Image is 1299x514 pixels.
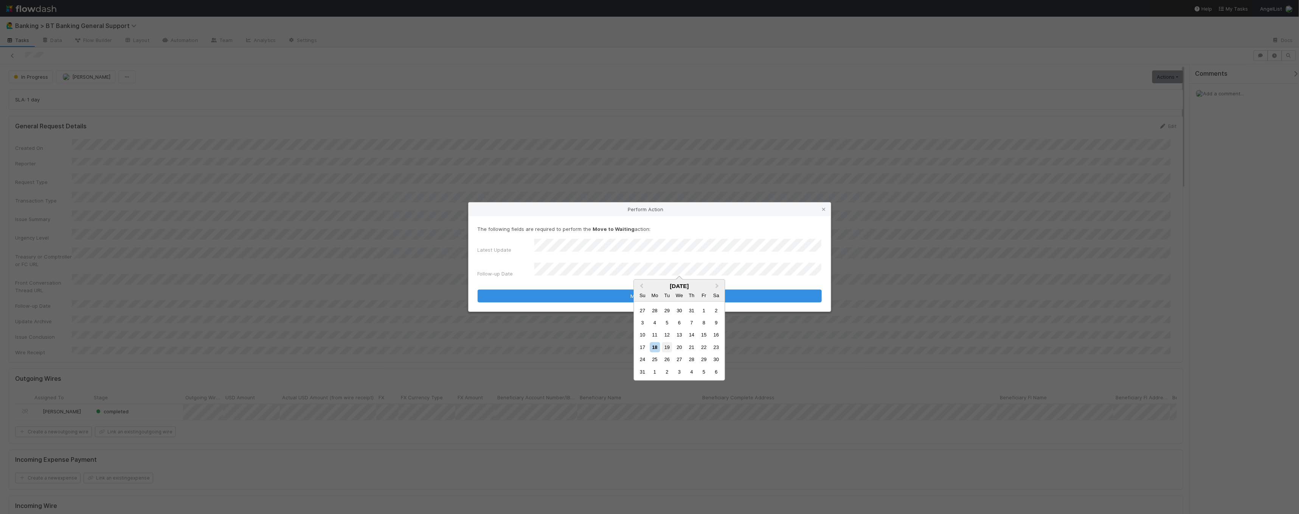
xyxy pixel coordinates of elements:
button: Move to Waiting [478,290,822,302]
div: Choose Saturday, August 2nd, 2025 [711,305,721,315]
div: Choose Saturday, August 16th, 2025 [711,330,721,340]
div: Perform Action [469,202,831,216]
div: Month August, 2025 [636,304,722,378]
div: Choose Sunday, August 3rd, 2025 [638,318,648,328]
div: Choose Tuesday, July 29th, 2025 [662,305,672,315]
div: Choose Wednesday, September 3rd, 2025 [674,367,684,377]
div: Choose Thursday, August 14th, 2025 [686,330,697,340]
div: Wednesday [674,290,684,300]
div: Choose Sunday, July 27th, 2025 [638,305,648,315]
div: Thursday [686,290,697,300]
button: Next Month [712,280,724,293]
div: Choose Monday, August 18th, 2025 [650,342,660,352]
div: Choose Monday, August 4th, 2025 [650,318,660,328]
label: Latest Update [478,246,512,254]
div: Choose Monday, August 25th, 2025 [650,354,660,364]
div: Choose Tuesday, September 2nd, 2025 [662,367,672,377]
label: Follow-up Date [478,270,513,277]
div: Tuesday [662,290,672,300]
div: Choose Tuesday, August 26th, 2025 [662,354,672,364]
button: Previous Month [635,280,647,293]
div: Choose Friday, August 29th, 2025 [699,354,709,364]
div: Choose Monday, July 28th, 2025 [650,305,660,315]
div: Choose Date [634,279,725,381]
div: Choose Thursday, August 28th, 2025 [686,354,697,364]
div: Choose Thursday, September 4th, 2025 [686,367,697,377]
div: Choose Saturday, September 6th, 2025 [711,367,721,377]
div: Sunday [638,290,648,300]
div: Choose Wednesday, August 27th, 2025 [674,354,684,364]
div: Choose Friday, August 15th, 2025 [699,330,709,340]
div: Choose Tuesday, August 5th, 2025 [662,318,672,328]
div: Choose Tuesday, August 19th, 2025 [662,342,672,352]
div: Choose Friday, August 8th, 2025 [699,318,709,328]
div: Choose Monday, August 11th, 2025 [650,330,660,340]
div: Choose Monday, September 1st, 2025 [650,367,660,377]
div: Choose Wednesday, August 13th, 2025 [674,330,684,340]
div: Choose Sunday, August 10th, 2025 [638,330,648,340]
div: Choose Sunday, August 31st, 2025 [638,367,648,377]
div: Choose Tuesday, August 12th, 2025 [662,330,672,340]
div: Choose Saturday, August 30th, 2025 [711,354,721,364]
div: Monday [650,290,660,300]
div: Choose Saturday, August 9th, 2025 [711,318,721,328]
div: [DATE] [634,283,725,289]
div: Choose Friday, August 1st, 2025 [699,305,709,315]
div: Choose Thursday, August 7th, 2025 [686,318,697,328]
div: Choose Wednesday, July 30th, 2025 [674,305,684,315]
div: Choose Friday, August 22nd, 2025 [699,342,709,352]
div: Choose Wednesday, August 6th, 2025 [674,318,684,328]
div: Choose Sunday, August 17th, 2025 [638,342,648,352]
div: Choose Thursday, August 21st, 2025 [686,342,697,352]
p: The following fields are required to perform the action: [478,225,822,233]
div: Choose Saturday, August 23rd, 2025 [711,342,721,352]
div: Choose Sunday, August 24th, 2025 [638,354,648,364]
div: Friday [699,290,709,300]
div: Choose Wednesday, August 20th, 2025 [674,342,684,352]
div: Choose Thursday, July 31st, 2025 [686,305,697,315]
strong: Move to Waiting [593,226,635,232]
div: Choose Friday, September 5th, 2025 [699,367,709,377]
div: Saturday [711,290,721,300]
